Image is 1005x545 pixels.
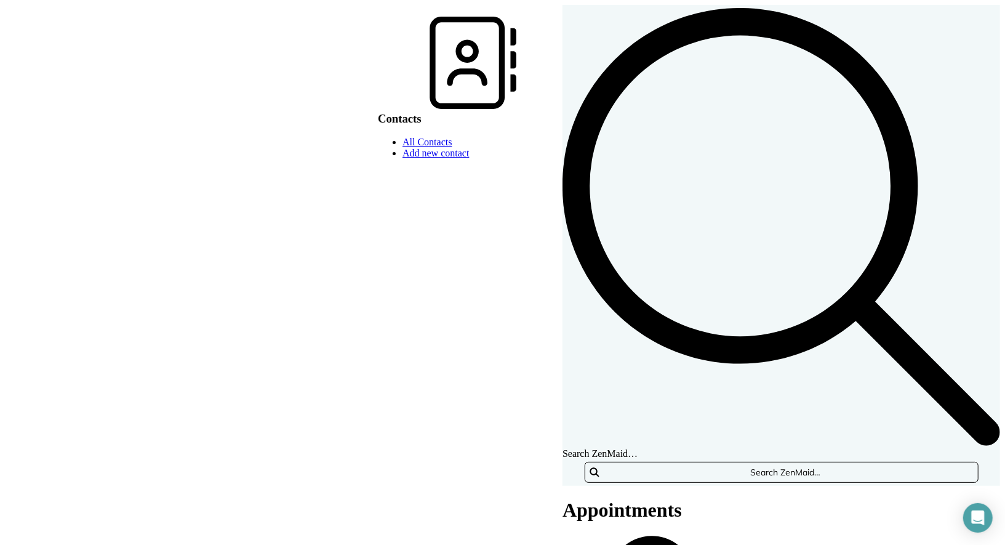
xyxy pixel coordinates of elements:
a: Add new contact [402,148,469,158]
div: Open Intercom Messenger [963,503,993,533]
span: Search ZenMaid… [563,448,638,459]
span: Contacts [378,112,422,125]
a: All Contacts [402,137,452,147]
h1: Appointments [563,499,1000,522]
